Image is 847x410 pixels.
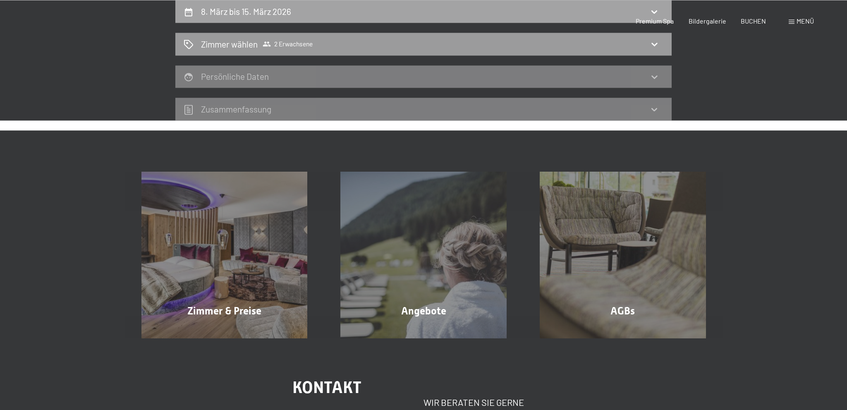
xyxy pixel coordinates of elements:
span: Wir beraten Sie gerne [423,397,524,408]
a: Buchung Zimmer & Preise [125,172,324,338]
span: Kontakt [292,378,361,397]
span: Menü [797,17,814,25]
h2: 8. März bis 15. März 2026 [201,6,291,17]
a: Buchung AGBs [523,172,723,338]
h2: Zimmer wählen [201,38,258,50]
a: Bildergalerie [689,17,726,25]
a: Buchung Angebote [324,172,523,338]
h2: Zusammen­fassung [201,104,271,114]
span: Angebote [401,305,446,317]
h2: Persönliche Daten [201,71,269,82]
a: BUCHEN [741,17,766,25]
span: 2 Erwachsene [263,40,313,48]
a: Premium Spa [636,17,674,25]
span: AGBs [610,305,635,317]
span: Zimmer & Preise [187,305,261,317]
